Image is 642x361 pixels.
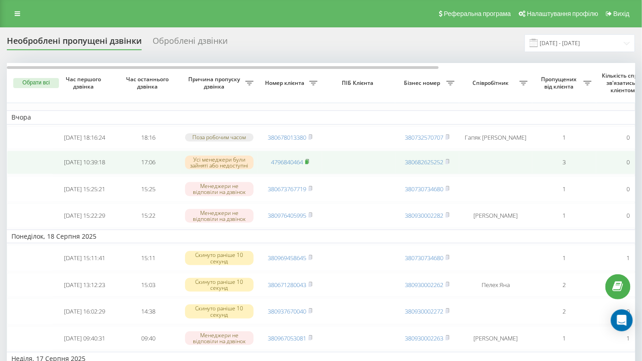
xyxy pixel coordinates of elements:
[459,273,532,297] td: Пелех Яна
[53,204,117,228] td: [DATE] 15:22:29
[53,326,117,351] td: [DATE] 09:40:31
[405,211,443,220] a: 380930002282
[53,245,117,271] td: [DATE] 15:11:41
[268,133,306,141] a: 380678013380
[268,185,306,193] a: 380673767719
[268,334,306,342] a: 380967053081
[611,309,633,331] div: Open Intercom Messenger
[400,79,446,87] span: Бізнес номер
[13,78,59,88] button: Обрати всі
[537,76,584,90] span: Пропущених від клієнта
[185,304,254,318] div: Скинуто раніше 10 секунд
[185,331,254,345] div: Менеджери не відповіли на дзвінок
[117,326,180,351] td: 09:40
[7,36,142,50] div: Необроблені пропущені дзвінки
[185,209,254,223] div: Менеджери не відповіли на дзвінок
[53,273,117,297] td: [DATE] 13:12:23
[117,151,180,175] td: 17:06
[405,334,443,342] a: 380930002263
[185,156,254,169] div: Усі менеджери були зайняті або недоступні
[532,204,596,228] td: 1
[532,245,596,271] td: 1
[405,281,443,289] a: 380930002262
[60,76,109,90] span: Час першого дзвінка
[330,79,387,87] span: ПІБ Клієнта
[614,10,630,17] span: Вихід
[459,204,532,228] td: [PERSON_NAME]
[263,79,309,87] span: Номер клієнта
[532,176,596,202] td: 1
[527,10,598,17] span: Налаштування профілю
[532,326,596,351] td: 1
[405,254,443,262] a: 380730734680
[117,204,180,228] td: 15:22
[185,251,254,265] div: Скинуто раніше 10 секунд
[405,307,443,315] a: 380930002272
[464,79,520,87] span: Співробітник
[268,254,306,262] a: 380969458645
[53,126,117,149] td: [DATE] 18:16:24
[117,298,180,324] td: 14:38
[444,10,511,17] span: Реферальна програма
[532,126,596,149] td: 1
[532,298,596,324] td: 2
[405,185,443,193] a: 380730734680
[532,273,596,297] td: 2
[53,151,117,175] td: [DATE] 10:39:18
[268,307,306,315] a: 380937670040
[185,76,245,90] span: Причина пропуску дзвінка
[117,273,180,297] td: 15:03
[185,278,254,292] div: Скинуто раніше 10 секунд
[117,126,180,149] td: 18:16
[268,281,306,289] a: 380671280043
[124,76,173,90] span: Час останнього дзвінка
[117,176,180,202] td: 15:25
[271,158,303,166] a: 4796840464
[459,326,532,351] td: [PERSON_NAME]
[53,298,117,324] td: [DATE] 16:02:29
[532,151,596,175] td: 3
[459,126,532,149] td: Гапяк [PERSON_NAME]
[185,133,254,141] div: Поза робочим часом
[405,133,443,141] a: 380732570707
[268,211,306,220] a: 380976405995
[405,158,443,166] a: 380682625252
[185,182,254,196] div: Менеджери не відповіли на дзвінок
[53,176,117,202] td: [DATE] 15:25:21
[117,245,180,271] td: 15:11
[153,36,228,50] div: Оброблені дзвінки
